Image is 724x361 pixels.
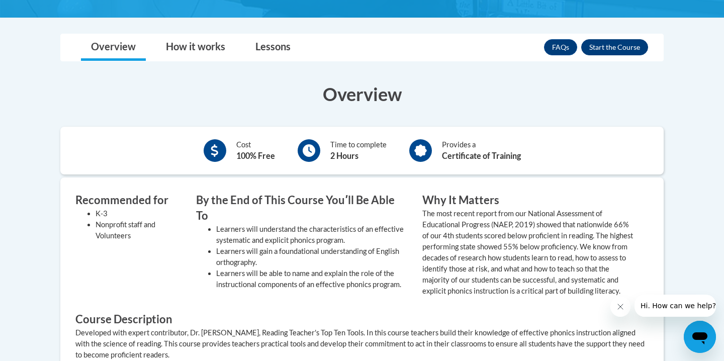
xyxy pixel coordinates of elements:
[245,34,301,61] a: Lessons
[96,219,181,241] li: Nonprofit staff and Volunteers
[544,39,577,55] a: FAQs
[216,246,407,268] li: Learners will gain a foundational understanding of English orthography.
[156,34,235,61] a: How it works
[236,139,275,162] div: Cost
[75,327,649,360] div: Developed with expert contributor, Dr. [PERSON_NAME], Reading Teacher's Top Ten Tools. In this co...
[216,268,407,290] li: Learners will be able to name and explain the role of the instructional components of an effectiv...
[442,151,521,160] b: Certificate of Training
[75,193,181,208] h3: Recommended for
[81,34,146,61] a: Overview
[330,139,387,162] div: Time to complete
[96,208,181,219] li: K-3
[330,151,358,160] b: 2 Hours
[75,312,649,327] h3: Course Description
[196,193,407,224] h3: By the End of This Course Youʹll Be Able To
[581,39,648,55] button: Enroll
[422,209,633,295] value: The most recent report from our National Assessment of Educational Progress (NAEP, 2019) showed t...
[442,139,521,162] div: Provides a
[236,151,275,160] b: 100% Free
[216,224,407,246] li: Learners will understand the characteristics of an effective systematic and explicit phonics prog...
[60,81,664,107] h3: Overview
[635,295,716,317] iframe: Message from company
[684,321,716,353] iframe: Button to launch messaging window
[610,297,630,317] iframe: Close message
[422,193,633,208] h3: Why It Matters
